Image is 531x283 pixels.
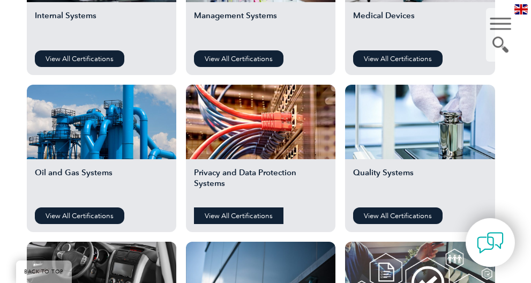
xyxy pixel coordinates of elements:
[35,10,168,42] h2: Internal Systems
[35,167,168,199] h2: Oil and Gas Systems
[477,229,504,256] img: contact-chat.png
[35,50,124,67] a: View All Certifications
[16,260,72,283] a: BACK TO TOP
[353,167,487,199] h2: Quality Systems
[194,10,327,42] h2: Management Systems
[194,167,327,199] h2: Privacy and Data Protection Systems
[353,50,443,67] a: View All Certifications
[514,4,528,14] img: en
[194,50,283,67] a: View All Certifications
[353,10,487,42] h2: Medical Devices
[353,207,443,224] a: View All Certifications
[35,207,124,224] a: View All Certifications
[194,207,283,224] a: View All Certifications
